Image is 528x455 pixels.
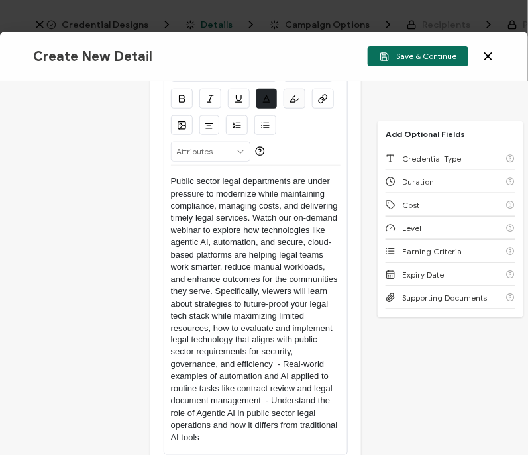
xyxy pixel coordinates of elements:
span: Save & Continue [380,52,456,62]
p: Public sector legal departments are under pressure to modernize while maintaining compliance, man... [171,176,341,444]
p: Add Optional Fields [378,129,473,139]
span: Create New Detail [33,48,152,65]
span: Level [402,223,421,233]
span: Duration [402,177,434,187]
iframe: Chat Widget [462,391,528,455]
span: Earning Criteria [402,246,462,256]
span: Supporting Documents [402,293,487,303]
input: Attributes [172,142,250,161]
button: Save & Continue [368,46,468,66]
span: Credential Type [402,154,461,164]
span: Expiry Date [402,270,444,279]
span: Cost [402,200,419,210]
